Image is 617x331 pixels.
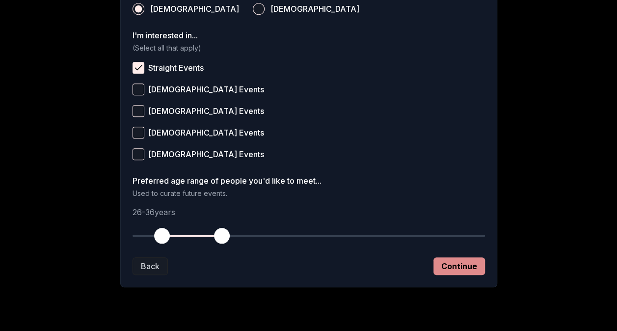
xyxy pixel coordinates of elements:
[133,105,144,117] button: [DEMOGRAPHIC_DATA] Events
[133,43,485,53] p: (Select all that apply)
[133,31,485,39] label: I'm interested in...
[270,5,359,13] span: [DEMOGRAPHIC_DATA]
[133,127,144,138] button: [DEMOGRAPHIC_DATA] Events
[148,129,264,137] span: [DEMOGRAPHIC_DATA] Events
[148,85,264,93] span: [DEMOGRAPHIC_DATA] Events
[133,83,144,95] button: [DEMOGRAPHIC_DATA] Events
[133,62,144,74] button: Straight Events
[133,189,485,198] p: Used to curate future events.
[133,3,144,15] button: [DEMOGRAPHIC_DATA]
[148,64,204,72] span: Straight Events
[133,257,168,275] button: Back
[133,148,144,160] button: [DEMOGRAPHIC_DATA] Events
[133,206,485,218] p: 26 - 36 years
[148,150,264,158] span: [DEMOGRAPHIC_DATA] Events
[253,3,265,15] button: [DEMOGRAPHIC_DATA]
[148,107,264,115] span: [DEMOGRAPHIC_DATA] Events
[150,5,239,13] span: [DEMOGRAPHIC_DATA]
[133,177,485,185] label: Preferred age range of people you'd like to meet...
[433,257,485,275] button: Continue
